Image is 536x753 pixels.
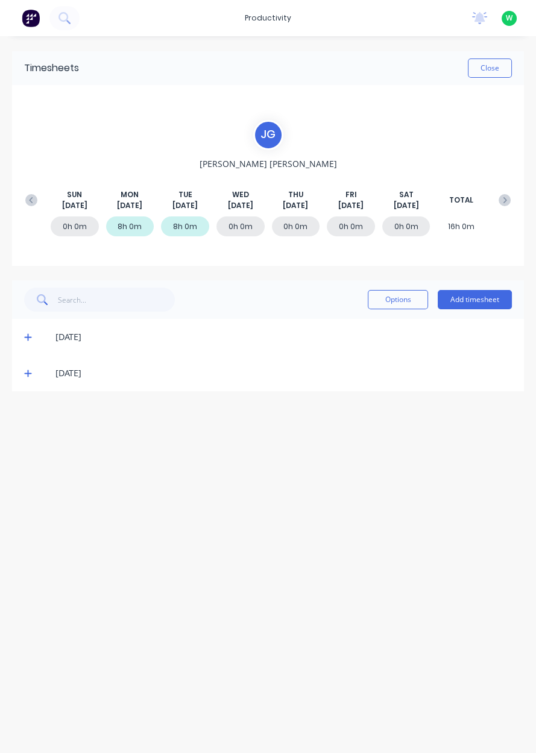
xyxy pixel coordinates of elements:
div: 0h 0m [216,216,265,236]
input: Search... [58,288,175,312]
div: J G [253,120,283,150]
div: productivity [239,9,297,27]
span: W [506,13,512,24]
div: [DATE] [55,330,512,344]
button: Options [368,290,428,309]
span: [DATE] [394,200,419,211]
span: TOTAL [449,195,473,206]
span: FRI [345,189,356,200]
span: SUN [67,189,82,200]
span: [PERSON_NAME] [PERSON_NAME] [200,157,337,170]
span: THU [288,189,303,200]
div: Timesheets [24,61,79,75]
span: [DATE] [172,200,198,211]
div: [DATE] [55,367,512,380]
span: [DATE] [283,200,308,211]
div: 0h 0m [327,216,375,236]
div: 0h 0m [51,216,99,236]
span: SAT [399,189,414,200]
span: [DATE] [62,200,87,211]
button: Add timesheet [438,290,512,309]
span: [DATE] [338,200,364,211]
span: WED [232,189,249,200]
div: 16h 0m [437,216,485,236]
span: TUE [178,189,192,200]
span: MON [121,189,139,200]
div: 0h 0m [382,216,430,236]
div: 0h 0m [272,216,320,236]
div: 8h 0m [106,216,154,236]
span: [DATE] [117,200,142,211]
div: 8h 0m [161,216,209,236]
button: Close [468,58,512,78]
img: Factory [22,9,40,27]
span: [DATE] [228,200,253,211]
